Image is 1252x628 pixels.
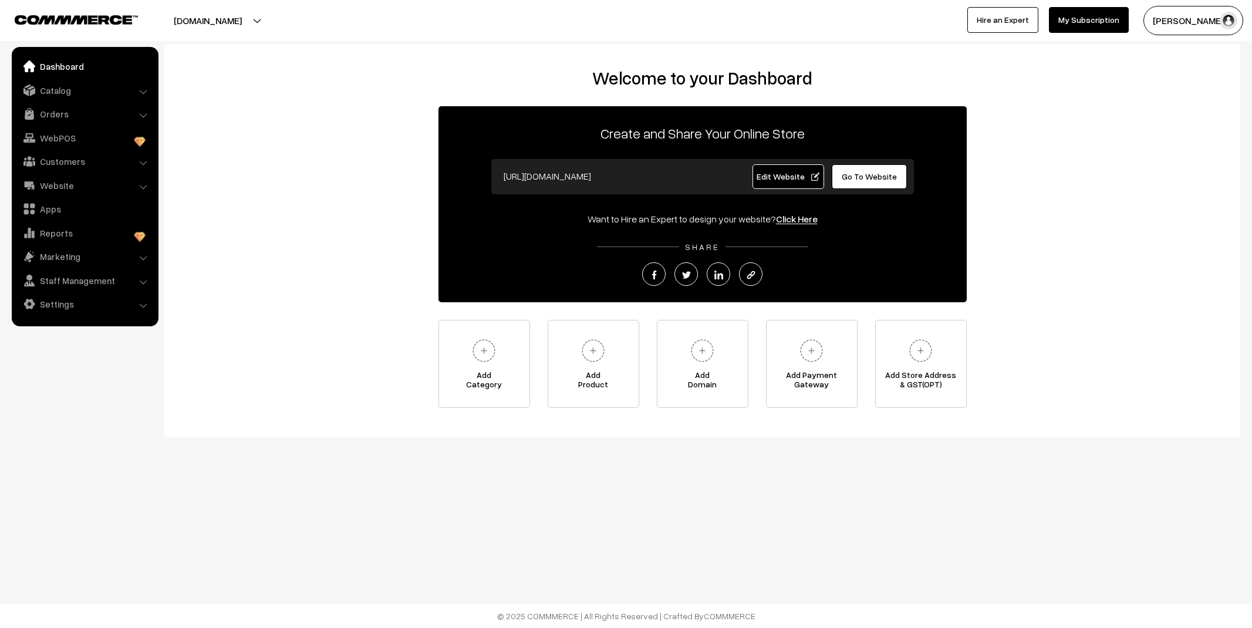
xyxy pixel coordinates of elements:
span: Add Product [548,370,639,394]
a: Settings [15,293,154,315]
div: Want to Hire an Expert to design your website? [438,212,967,226]
a: AddDomain [657,320,748,408]
a: COMMMERCE [704,611,755,621]
span: SHARE [679,242,725,252]
h2: Welcome to your Dashboard [176,67,1229,89]
a: Go To Website [832,164,907,189]
img: COMMMERCE [15,15,138,24]
a: COMMMERCE [15,12,117,26]
a: Marketing [15,246,154,267]
img: plus.svg [905,335,937,367]
a: WebPOS [15,127,154,148]
a: Orders [15,103,154,124]
button: [PERSON_NAME] [1143,6,1243,35]
a: Hire an Expert [967,7,1038,33]
span: Add Category [439,370,529,394]
img: user [1220,12,1237,29]
img: plus.svg [795,335,828,367]
img: plus.svg [577,335,609,367]
img: plus.svg [468,335,500,367]
a: Edit Website [752,164,824,189]
span: Go To Website [842,171,897,181]
a: Reports [15,222,154,244]
a: Website [15,175,154,196]
span: Add Domain [657,370,748,394]
a: Add Store Address& GST(OPT) [875,320,967,408]
a: Catalog [15,80,154,101]
button: [DOMAIN_NAME] [133,6,283,35]
span: Add Payment Gateway [767,370,857,394]
a: Add PaymentGateway [766,320,858,408]
a: AddCategory [438,320,530,408]
a: Customers [15,151,154,172]
span: Edit Website [757,171,819,181]
img: plus.svg [686,335,718,367]
a: Click Here [776,213,818,225]
a: AddProduct [548,320,639,408]
a: Staff Management [15,270,154,291]
a: Dashboard [15,56,154,77]
p: Create and Share Your Online Store [438,123,967,144]
a: Apps [15,198,154,220]
a: My Subscription [1049,7,1129,33]
span: Add Store Address & GST(OPT) [876,370,966,394]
